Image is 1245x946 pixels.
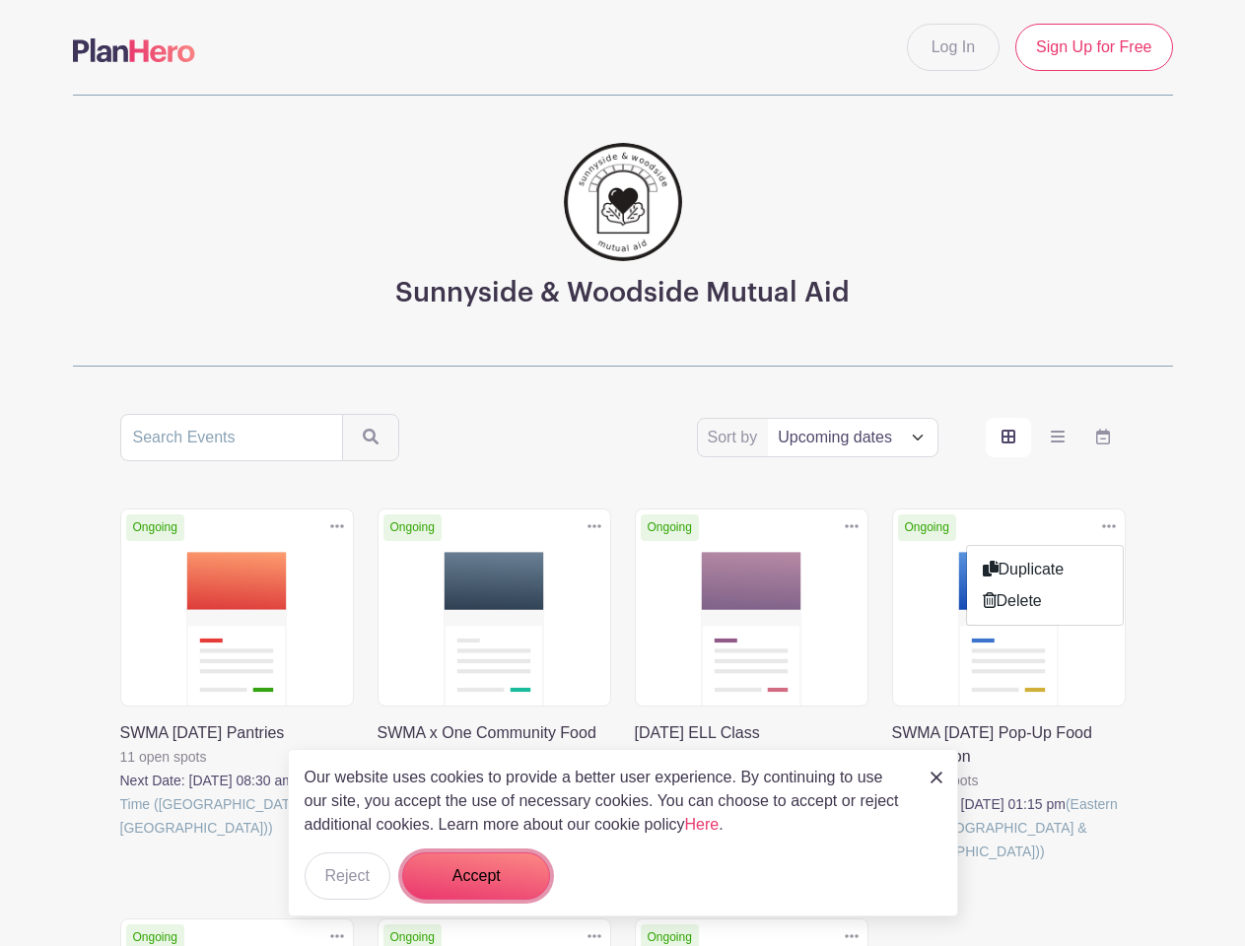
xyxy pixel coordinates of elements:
[708,426,764,449] label: Sort by
[685,816,720,833] a: Here
[1015,24,1172,71] a: Sign Up for Free
[305,766,910,837] p: Our website uses cookies to provide a better user experience. By continuing to use our site, you ...
[73,38,195,62] img: logo-507f7623f17ff9eddc593b1ce0a138ce2505c220e1c5a4e2b4648c50719b7d32.svg
[305,852,390,900] button: Reject
[931,772,942,783] img: close_button-5f87c8562297e5c2d7936805f587ecaba9071eb48480494691a3f1689db116b3.svg
[986,418,1126,457] div: order and view
[967,554,1123,585] a: Duplicate
[120,414,343,461] input: Search Events
[907,24,1000,71] a: Log In
[564,143,682,261] img: 256.png
[395,277,850,310] h3: Sunnyside & Woodside Mutual Aid
[402,852,550,900] button: Accept
[967,585,1123,617] a: Delete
